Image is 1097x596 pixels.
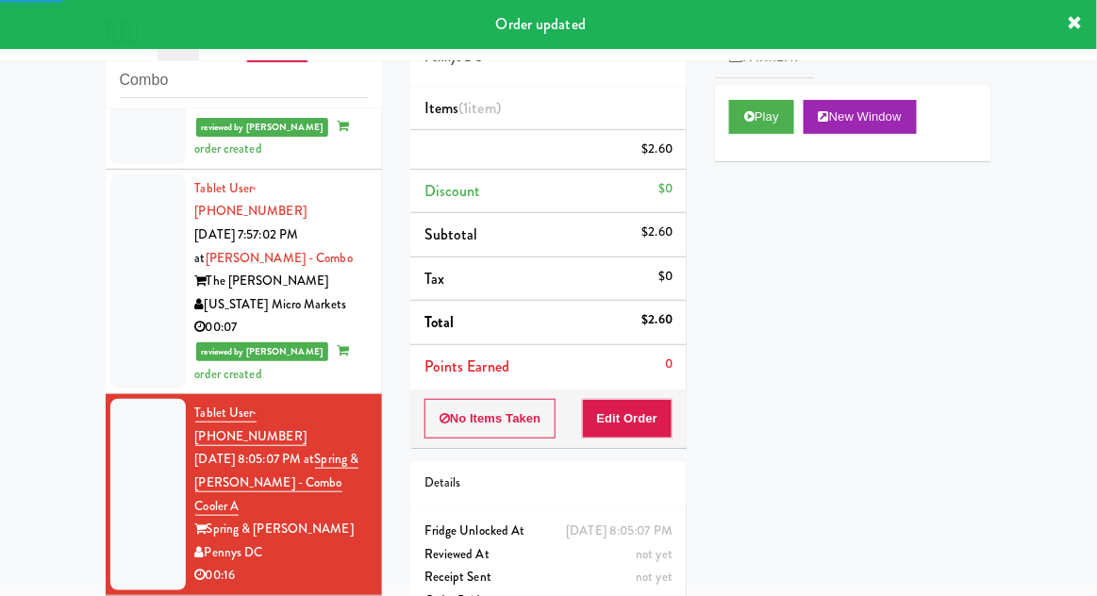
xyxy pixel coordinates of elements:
[195,179,307,221] a: Tablet User· [PHONE_NUMBER]
[665,353,673,376] div: 0
[642,308,673,332] div: $2.60
[206,249,353,267] a: [PERSON_NAME] - Combo
[195,518,368,541] div: Spring & [PERSON_NAME]
[424,97,501,119] span: Items
[424,180,481,202] span: Discount
[195,404,307,446] a: Tablet User· [PHONE_NUMBER]
[642,221,673,244] div: $2.60
[642,138,673,161] div: $2.60
[582,399,673,439] button: Edit Order
[195,225,299,267] span: [DATE] 7:57:02 PM at
[424,223,478,245] span: Subtotal
[195,450,315,468] span: [DATE] 8:05:07 PM at
[566,520,673,543] div: [DATE] 8:05:07 PM
[424,356,509,377] span: Points Earned
[195,541,368,565] div: Pennys DC
[195,270,368,293] div: The [PERSON_NAME]
[458,97,501,119] span: (1 )
[496,13,586,35] span: Order updated
[424,543,673,567] div: Reviewed At
[424,51,673,65] h5: Pennys DC
[424,311,455,333] span: Total
[196,118,329,137] span: reviewed by [PERSON_NAME]
[424,520,673,543] div: Fridge Unlocked At
[106,170,382,394] li: Tablet User· [PHONE_NUMBER][DATE] 7:57:02 PM at[PERSON_NAME] - ComboThe [PERSON_NAME][US_STATE] M...
[424,566,673,589] div: Receipt Sent
[195,404,307,445] span: · [PHONE_NUMBER]
[195,450,359,515] a: Spring & [PERSON_NAME] - Combo Cooler A
[804,100,917,134] button: New Window
[120,63,368,98] input: Search vision orders
[424,472,673,495] div: Details
[636,545,673,563] span: not yet
[106,394,382,596] li: Tablet User· [PHONE_NUMBER][DATE] 8:05:07 PM atSpring & [PERSON_NAME] - Combo Cooler ASpring & [P...
[658,177,673,201] div: $0
[636,568,673,586] span: not yet
[195,293,368,317] div: [US_STATE] Micro Markets
[658,265,673,289] div: $0
[195,316,368,339] div: 00:07
[195,341,349,383] span: order created
[196,342,329,361] span: reviewed by [PERSON_NAME]
[195,564,368,588] div: 00:16
[424,268,444,290] span: Tax
[469,97,496,119] ng-pluralize: item
[729,100,794,134] button: Play
[424,399,557,439] button: No Items Taken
